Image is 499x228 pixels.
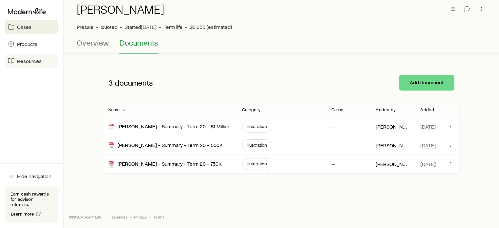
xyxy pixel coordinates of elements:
span: $6,655 (estimated) [190,24,232,30]
p: Added [420,107,434,112]
span: [DATE] [420,123,436,130]
span: Illustration [246,124,267,129]
p: Added by [376,107,395,112]
span: • [185,24,187,30]
div: [PERSON_NAME] - Summary - Term 20 - 500K [108,142,223,149]
a: Cases [5,20,58,34]
span: Learn more [11,212,34,216]
span: Documents [119,38,158,47]
p: Started [125,24,156,30]
span: Cases [17,24,31,30]
span: Products [17,41,37,47]
span: [DATE] [141,24,156,30]
span: 3 [108,78,113,87]
span: • [159,24,161,30]
p: — [331,161,335,167]
a: Privacy [134,214,147,219]
span: Illustration [246,142,267,148]
p: — [331,123,335,130]
a: Resources [5,54,58,68]
p: Presale [77,24,94,30]
button: Hide navigation [5,169,58,183]
p: © 2025 Modern Life [69,214,102,219]
span: Hide navigation [17,173,52,179]
p: Carrier [331,107,345,112]
span: Overview [77,38,109,47]
span: Quoted [101,24,117,30]
div: Case details tabs [77,38,486,54]
a: Products [5,37,58,51]
span: [DATE] [420,161,436,167]
p: Name [108,107,120,112]
span: Term life [164,24,182,30]
a: Terms [153,214,164,219]
span: [DATE] [420,142,436,149]
p: [PERSON_NAME] [376,123,410,130]
span: • [96,24,98,30]
div: [PERSON_NAME] - Summary - Term 20 - $1 Million [108,123,231,131]
a: Licenses [112,214,128,219]
p: Earn cash rewards for advisor referrals. [10,191,52,207]
span: documents [115,78,153,87]
h1: [PERSON_NAME] [77,3,164,16]
span: Resources [17,58,42,64]
span: • [120,24,122,30]
span: • [130,214,132,219]
div: [PERSON_NAME] - Summary - Term 20 - 750K [108,160,222,168]
span: • [149,214,151,219]
p: [PERSON_NAME] [376,142,410,149]
span: Illustration [246,161,267,166]
div: Earn cash rewards for advisor referrals.Learn more [5,186,58,223]
p: Category [242,107,260,112]
p: — [331,142,335,149]
p: [PERSON_NAME] [376,161,410,167]
button: Add document [399,75,454,91]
